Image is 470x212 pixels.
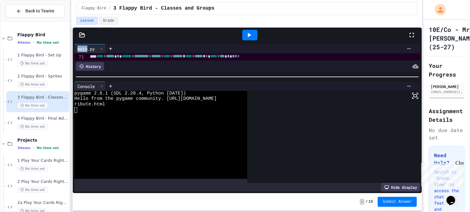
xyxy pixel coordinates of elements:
[17,32,68,38] span: Flappy Bird
[368,199,373,204] span: 10
[431,84,463,89] div: [PERSON_NAME]
[33,40,34,45] span: •
[17,41,30,45] span: 4 items
[113,5,214,12] span: 3 Flappy Bird - Classes and Groups
[434,152,459,166] h3: Need Help?
[17,82,48,87] span: No time set
[17,124,48,130] span: No time set
[81,6,106,11] span: Flappy Bird
[37,146,59,150] span: No time set
[74,96,217,102] span: Hello from the pygame community. [URL][DOMAIN_NAME]
[109,6,111,11] span: /
[17,200,68,205] span: 2a Play Your Cards Right - PyGame
[17,146,30,150] span: 3 items
[2,2,43,39] div: Chat with us now!Close
[17,95,68,100] span: 3 Flappy Bird - Classes and Groups
[76,17,98,25] button: Lesson
[429,126,464,141] div: No due date set
[429,61,464,79] h2: Your Progress
[366,199,368,204] span: /
[33,145,34,150] span: •
[428,2,447,17] div: My Account
[17,116,68,121] span: 4 Flappy Bird - Final Additions
[74,91,186,96] span: pygame 2.6.1 (SDL 2.28.4, Python [DATE])
[383,199,412,204] span: Submit Answer
[74,82,106,91] div: Console
[99,17,118,25] button: Grade
[381,183,420,192] div: Hide display
[17,158,68,163] span: 1 Play Your Cards Right - Basic Version
[429,107,464,124] h2: Assignment Details
[17,179,68,184] span: 2 Play Your Cards Right - Improved
[76,62,104,71] div: History
[17,187,48,193] span: No time set
[74,102,105,107] span: ribute.html
[444,187,464,206] iframe: chat widget
[378,197,417,207] button: Submit Answer
[74,44,106,53] div: main.py
[37,41,59,45] span: No time set
[17,103,48,108] span: No time set
[17,137,68,143] span: Projects
[6,4,64,18] button: Back to Teams
[17,166,48,172] span: No time set
[74,83,98,90] div: Console
[419,160,464,187] iframe: chat widget
[431,90,463,94] div: [EMAIL_ADDRESS][DOMAIN_NAME]
[25,8,54,14] span: Back to Teams
[17,60,48,66] span: No time set
[17,74,68,79] span: 2 Flappy Bird - Sprites
[360,199,364,205] span: -
[74,54,85,60] div: 71
[17,53,68,58] span: 1 Flappy Bird - Set Up
[74,46,98,52] div: main.py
